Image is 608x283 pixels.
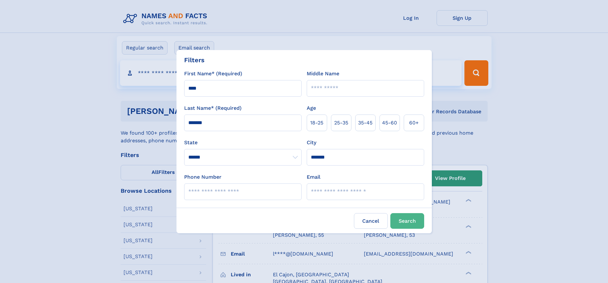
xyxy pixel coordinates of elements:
span: 45‑60 [382,119,397,127]
label: Phone Number [184,173,221,181]
span: 25‑35 [334,119,348,127]
label: City [307,139,316,146]
button: Search [390,213,424,229]
label: First Name* (Required) [184,70,242,78]
label: Email [307,173,320,181]
span: 60+ [409,119,419,127]
label: Last Name* (Required) [184,104,242,112]
label: Cancel [354,213,388,229]
label: Middle Name [307,70,339,78]
label: Age [307,104,316,112]
span: 18‑25 [310,119,323,127]
label: State [184,139,302,146]
span: 35‑45 [358,119,372,127]
div: Filters [184,55,205,65]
